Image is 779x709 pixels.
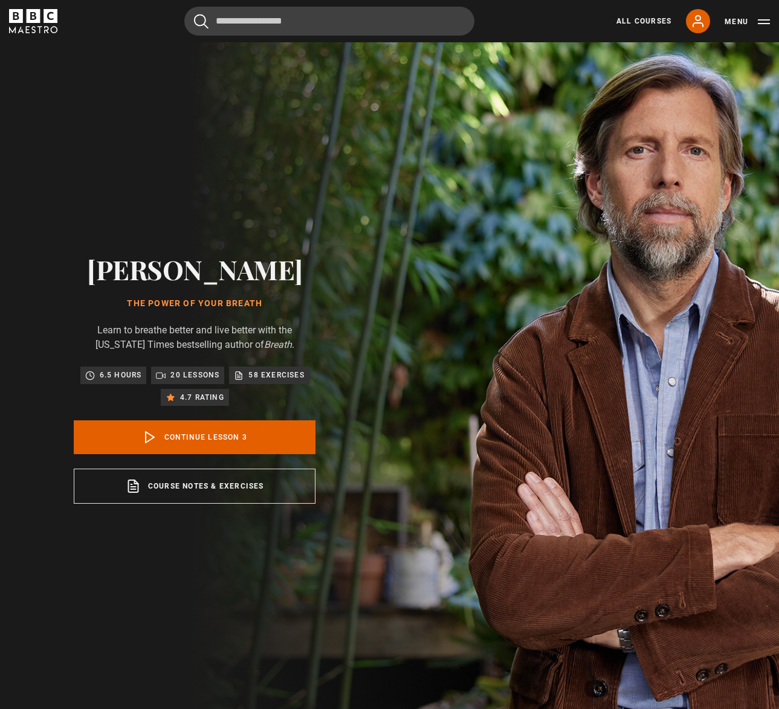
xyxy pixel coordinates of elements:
[9,9,57,33] svg: BBC Maestro
[180,391,224,403] p: 4.7 rating
[74,254,315,284] h2: [PERSON_NAME]
[74,299,315,309] h1: The Power of Your Breath
[194,14,208,29] button: Submit the search query
[100,369,142,381] p: 6.5 hours
[170,369,219,381] p: 20 lessons
[264,339,292,350] i: Breath
[248,369,304,381] p: 58 exercises
[74,469,315,504] a: Course notes & exercises
[616,16,671,27] a: All Courses
[74,420,315,454] a: Continue lesson 3
[74,323,315,352] p: Learn to breathe better and live better with the [US_STATE] Times bestselling author of .
[725,16,770,28] button: Toggle navigation
[184,7,474,36] input: Search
